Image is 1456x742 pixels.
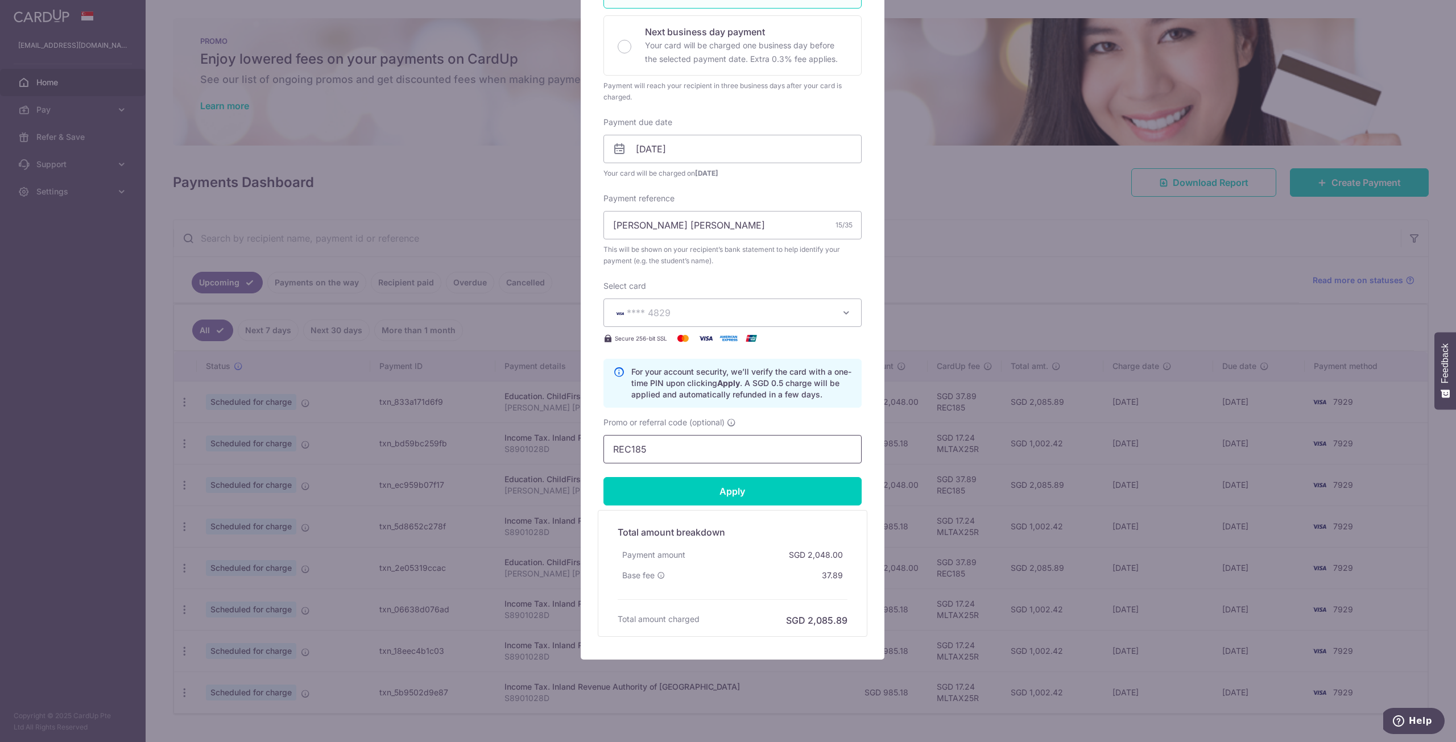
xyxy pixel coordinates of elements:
label: Payment reference [603,193,675,204]
span: This will be shown on your recipient’s bank statement to help identify your payment (e.g. the stu... [603,244,862,267]
button: Feedback - Show survey [1434,332,1456,409]
span: Base fee [622,570,655,581]
img: VISA [613,309,627,317]
span: Feedback [1440,343,1450,383]
p: For your account security, we’ll verify the card with a one-time PIN upon clicking . A SGD 0.5 ch... [631,366,852,400]
span: Your card will be charged on [603,168,862,179]
div: 37.89 [817,565,847,586]
b: Apply [717,378,740,388]
span: [DATE] [695,169,718,177]
img: UnionPay [740,331,763,345]
label: Select card [603,280,646,292]
input: Apply [603,477,862,505]
img: Visa [694,331,717,345]
p: Your card will be charged one business day before the selected payment date. Extra 0.3% fee applies. [645,39,847,66]
h6: SGD 2,085.89 [786,614,847,627]
h5: Total amount breakdown [618,525,847,539]
div: Payment amount [618,545,690,565]
img: Mastercard [672,331,694,345]
div: 15/35 [835,219,853,231]
label: Payment due date [603,117,672,128]
img: American Express [717,331,740,345]
div: Payment will reach your recipient in three business days after your card is charged. [603,80,862,103]
input: DD / MM / YYYY [603,135,862,163]
h6: Total amount charged [618,614,700,625]
span: Promo or referral code (optional) [603,417,725,428]
div: SGD 2,048.00 [784,545,847,565]
p: Next business day payment [645,25,847,39]
iframe: Opens a widget where you can find more information [1383,708,1445,736]
span: Secure 256-bit SSL [615,334,667,343]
